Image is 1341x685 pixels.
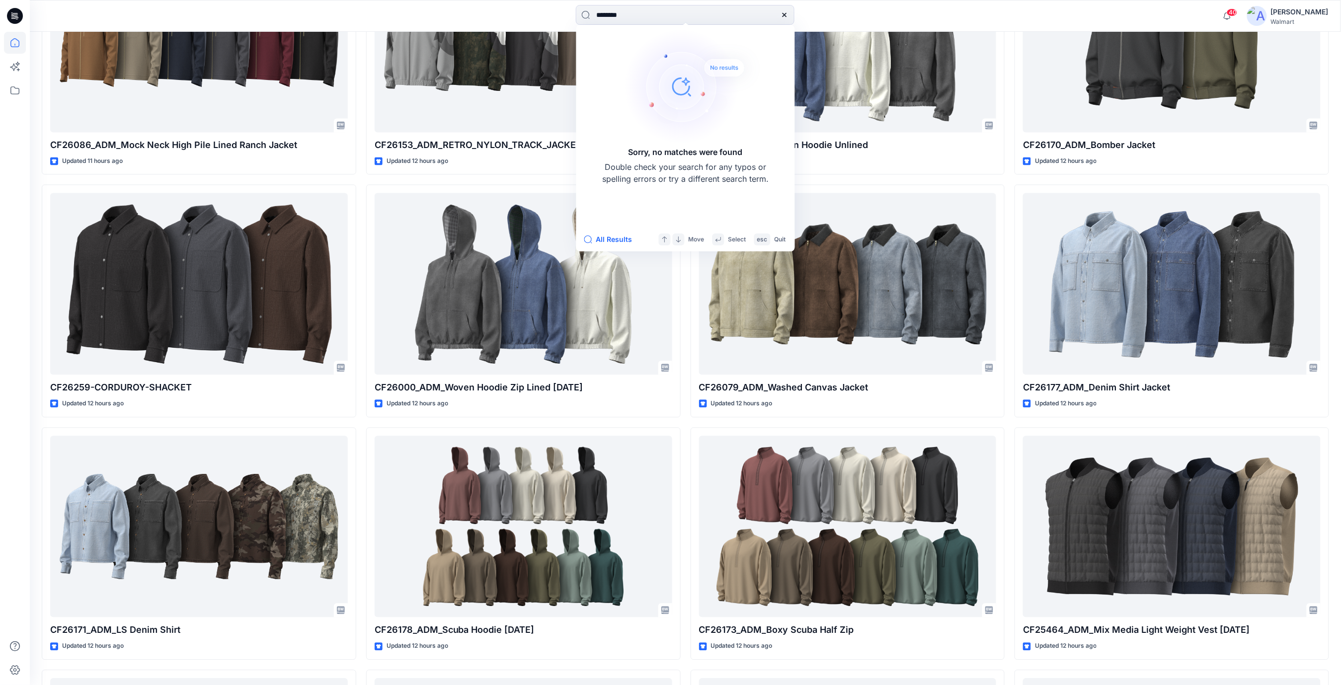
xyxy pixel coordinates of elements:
[387,641,448,651] p: Updated 12 hours ago
[50,436,348,617] a: CF26171_ADM_LS Denim Shirt
[1271,18,1329,25] div: Walmart
[375,436,672,617] a: CF26178_ADM_Scuba Hoodie 04OCT25
[50,623,348,637] p: CF26171_ADM_LS Denim Shirt
[1247,6,1267,26] img: avatar
[387,398,448,409] p: Updated 12 hours ago
[699,623,997,637] p: CF26173_ADM_Boxy Scuba Half Zip
[584,233,639,245] button: All Results
[62,156,123,166] p: Updated 11 hours ago
[699,436,997,617] a: CF26173_ADM_Boxy Scuba Half Zip
[387,156,448,166] p: Updated 12 hours ago
[757,234,768,245] p: esc
[62,398,124,409] p: Updated 12 hours ago
[1035,156,1097,166] p: Updated 12 hours ago
[699,381,997,394] p: CF26079_ADM_Washed Canvas Jacket
[50,193,348,375] a: CF26259-CORDUROY-SHACKET
[1023,193,1321,375] a: CF26177_ADM_Denim Shirt Jacket
[375,623,672,637] p: CF26178_ADM_Scuba Hoodie [DATE]
[1035,398,1097,409] p: Updated 12 hours ago
[50,381,348,394] p: CF26259-CORDUROY-SHACKET
[601,161,770,185] p: Double check your search for any typos or spelling errors or try a different search term.
[728,234,746,245] p: Select
[624,27,763,146] img: Sorry, no matches were found
[50,138,348,152] p: CF26086_ADM_Mock Neck High Pile Lined Ranch Jacket
[711,398,773,409] p: Updated 12 hours ago
[375,138,672,152] p: CF26153_ADM_RETRO_NYLON_TRACK_JACKET
[1271,6,1329,18] div: [PERSON_NAME]
[629,146,743,158] h5: Sorry, no matches were found
[711,641,773,651] p: Updated 12 hours ago
[1035,641,1097,651] p: Updated 12 hours ago
[775,234,786,245] p: Quit
[1023,138,1321,152] p: CF26170_ADM_Bomber Jacket
[699,193,997,375] a: CF26079_ADM_Washed Canvas Jacket
[1023,381,1321,394] p: CF26177_ADM_Denim Shirt Jacket
[1023,436,1321,617] a: CF25464_ADM_Mix Media Light Weight Vest 29SEP25
[62,641,124,651] p: Updated 12 hours ago
[1227,8,1238,16] span: 40
[699,138,997,152] p: CF26000_ADM_Woven Hoodie Unlined
[1023,623,1321,637] p: CF25464_ADM_Mix Media Light Weight Vest [DATE]
[375,193,672,375] a: CF26000_ADM_Woven Hoodie Zip Lined 04OCT25
[689,234,705,245] p: Move
[375,381,672,394] p: CF26000_ADM_Woven Hoodie Zip Lined [DATE]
